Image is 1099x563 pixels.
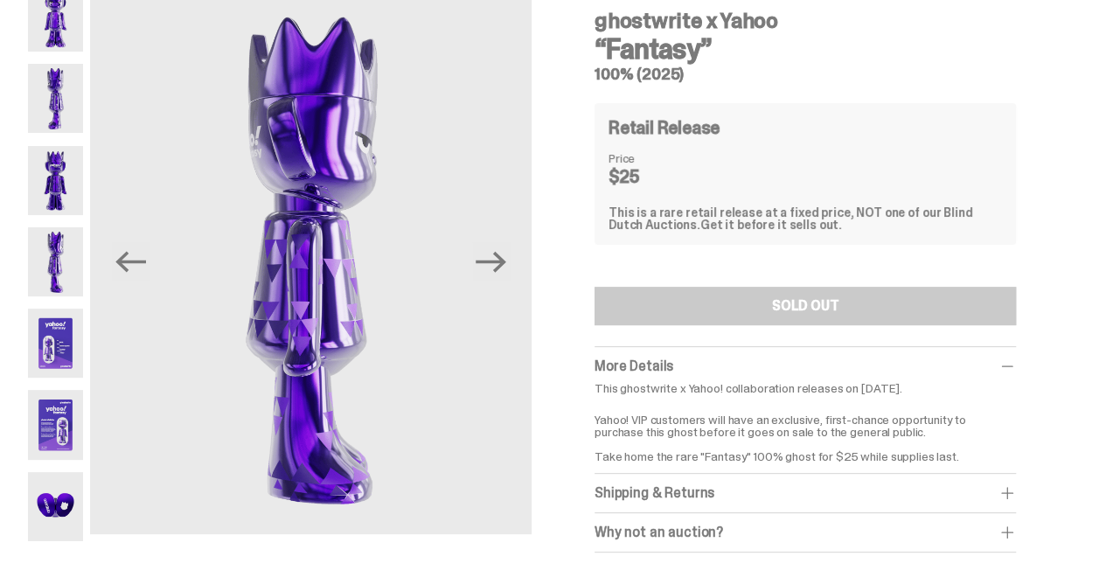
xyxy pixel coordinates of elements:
[595,66,1016,82] h5: 100% (2025)
[111,242,150,281] button: Previous
[28,146,83,215] img: Yahoo-HG---3.png
[609,119,720,136] h4: Retail Release
[609,206,1002,231] div: This is a rare retail release at a fixed price, NOT one of our Blind Dutch Auctions.
[609,152,696,164] dt: Price
[595,35,1016,63] h3: “Fantasy”
[595,401,1016,462] p: Yahoo! VIP customers will have an exclusive, first-chance opportunity to purchase this ghost befo...
[595,382,1016,394] p: This ghostwrite x Yahoo! collaboration releases on [DATE].
[772,299,839,313] div: SOLD OUT
[595,484,1016,502] div: Shipping & Returns
[28,309,83,378] img: Yahoo-HG---5.png
[28,227,83,296] img: Yahoo-HG---4.png
[595,10,1016,31] h4: ghostwrite x Yahoo
[700,217,842,233] span: Get it before it sells out.
[28,472,83,541] img: Yahoo-HG---7.png
[595,287,1016,325] button: SOLD OUT
[28,64,83,133] img: Yahoo-HG---2.png
[28,390,83,459] img: Yahoo-HG---6.png
[595,524,1016,541] div: Why not an auction?
[595,357,673,375] span: More Details
[472,242,511,281] button: Next
[609,168,696,185] dd: $25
